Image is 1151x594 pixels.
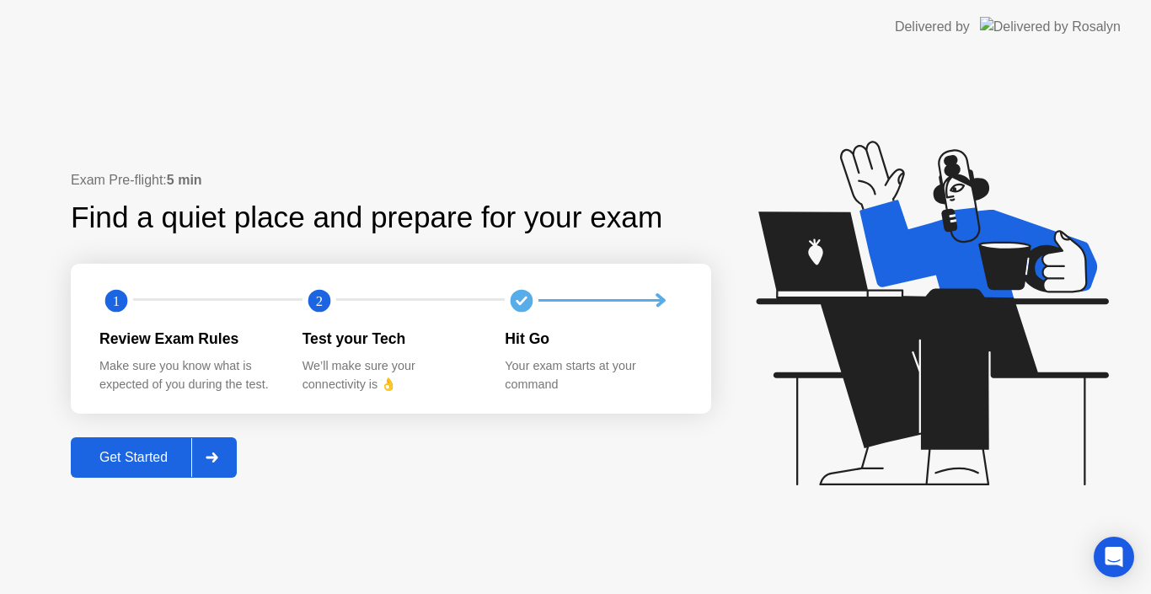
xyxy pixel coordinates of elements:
[167,173,202,187] b: 5 min
[895,17,970,37] div: Delivered by
[99,328,276,350] div: Review Exam Rules
[505,328,681,350] div: Hit Go
[980,17,1121,36] img: Delivered by Rosalyn
[71,170,711,190] div: Exam Pre-flight:
[316,292,323,308] text: 2
[99,357,276,393] div: Make sure you know what is expected of you during the test.
[302,328,479,350] div: Test your Tech
[71,195,665,240] div: Find a quiet place and prepare for your exam
[76,450,191,465] div: Get Started
[1094,537,1134,577] div: Open Intercom Messenger
[113,292,120,308] text: 1
[505,357,681,393] div: Your exam starts at your command
[71,437,237,478] button: Get Started
[302,357,479,393] div: We’ll make sure your connectivity is 👌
